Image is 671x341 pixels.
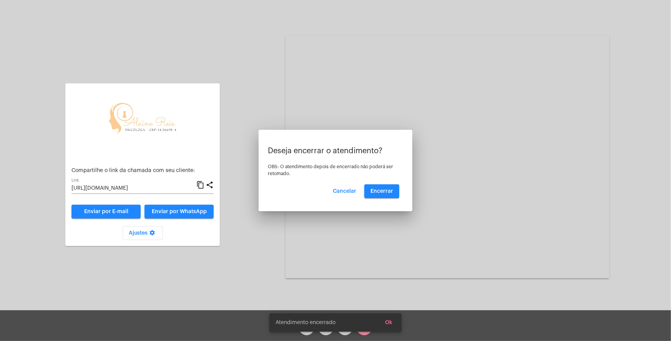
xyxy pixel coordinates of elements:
span: Atendimento encerrado [276,319,335,326]
span: Cancelar [333,189,356,194]
button: Cancelar [327,184,362,198]
img: a308c1d8-3e78-dbfd-0328-a53a29ea7b64.jpg [104,89,181,155]
span: OBS: O atendimento depois de encerrado não poderá ser retomado. [268,164,393,176]
button: Encerrar [364,184,399,198]
span: Ajustes [129,230,157,236]
span: Encerrar [370,189,393,194]
p: Deseja encerrar o atendimento? [268,147,403,155]
span: Ok [385,320,392,325]
mat-icon: share [206,180,214,190]
span: Enviar por E-mail [84,209,128,214]
mat-icon: settings [148,230,157,239]
p: Compartilhe o link da chamada com seu cliente: [71,168,214,174]
mat-icon: content_copy [196,180,204,190]
span: Enviar por WhatsApp [152,209,207,214]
